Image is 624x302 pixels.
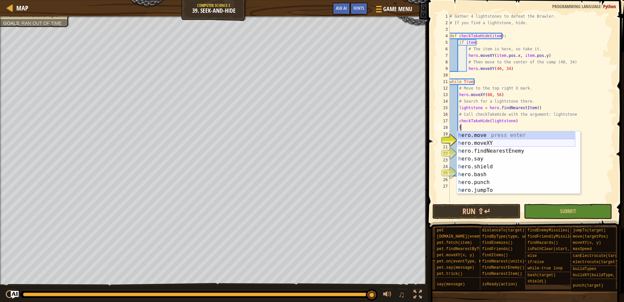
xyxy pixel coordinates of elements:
[437,241,472,245] span: pet.fetch(item)
[437,26,450,33] div: 3
[437,13,450,20] div: 1
[437,170,450,176] div: 25
[527,273,555,277] span: bash(target)
[601,3,603,9] span: :
[437,52,450,59] div: 7
[432,204,521,219] button: Run ⇧↵
[437,282,465,287] span: say(message)
[482,234,536,239] span: findByType(type, units)
[552,3,601,9] span: Programming language
[437,259,498,264] span: pet.on(eventType, handler)
[527,234,579,239] span: findFriendlyMissiles()
[573,283,603,288] span: punch(target)
[437,234,484,239] span: [DOMAIN_NAME](enemy)
[437,92,450,98] div: 13
[437,247,500,251] span: pet.findNearestByType(type)
[437,111,450,118] div: 16
[573,267,596,271] span: buildTypes
[482,265,524,270] span: findNearestEnemy()
[13,4,28,12] a: Map
[397,289,408,302] button: ♫
[437,150,450,157] div: 22
[482,228,524,233] span: distanceTo(target)
[437,131,450,137] div: 19
[437,253,474,258] span: pet.moveXY(x, y)
[19,21,22,26] span: :
[22,21,62,26] span: Ran out of time
[411,289,424,302] button: Toggle fullscreen
[437,46,450,52] div: 6
[11,291,19,299] button: Ask AI
[527,254,537,258] span: else
[527,241,558,245] span: findHazards()
[482,259,524,264] span: findNearest(units)
[482,241,513,245] span: findEnemies()
[437,124,450,131] div: 18
[437,85,450,92] div: 12
[353,5,364,11] span: Hints
[3,289,16,302] button: Ctrl + P: Play
[482,253,508,258] span: findItems()
[3,21,19,26] span: Goals
[560,208,576,215] span: Submit
[437,228,444,233] span: pet
[437,39,450,46] div: 5
[437,118,450,124] div: 17
[573,247,592,251] span: maxSpeed
[482,247,513,251] span: findFriends()
[437,59,450,65] div: 8
[573,241,601,245] span: moveXY(x, y)
[482,282,517,287] span: isReady(action)
[437,183,450,190] div: 27
[527,247,582,251] span: isPathClear(start, end)
[437,137,450,144] div: 20
[371,3,416,18] button: Game Menu
[524,204,612,219] button: Submit
[437,105,450,111] div: 15
[437,144,450,150] div: 21
[437,65,450,72] div: 9
[398,290,405,299] span: ♫
[437,20,450,26] div: 2
[381,289,394,302] button: Adjust volume
[437,176,450,183] div: 26
[333,3,350,15] button: Ask AI
[437,157,450,163] div: 23
[527,260,544,264] span: if/else
[573,228,606,233] span: jumpTo(target)
[573,260,617,264] span: electrocute(target)
[527,228,572,233] span: findEnemyMissiles()
[603,3,616,9] span: Python
[573,234,608,239] span: move(targetPos)
[336,5,347,11] span: Ask AI
[437,163,450,170] div: 24
[437,272,462,276] span: pet.trick()
[437,33,450,39] div: 4
[527,266,563,271] span: while-true loop
[437,98,450,105] div: 14
[527,279,546,284] span: shield()
[437,78,450,85] div: 11
[16,4,28,12] span: Map
[437,72,450,78] div: 10
[437,265,474,270] span: pet.say(message)
[482,272,522,276] span: findNearestItem()
[383,5,412,13] span: Game Menu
